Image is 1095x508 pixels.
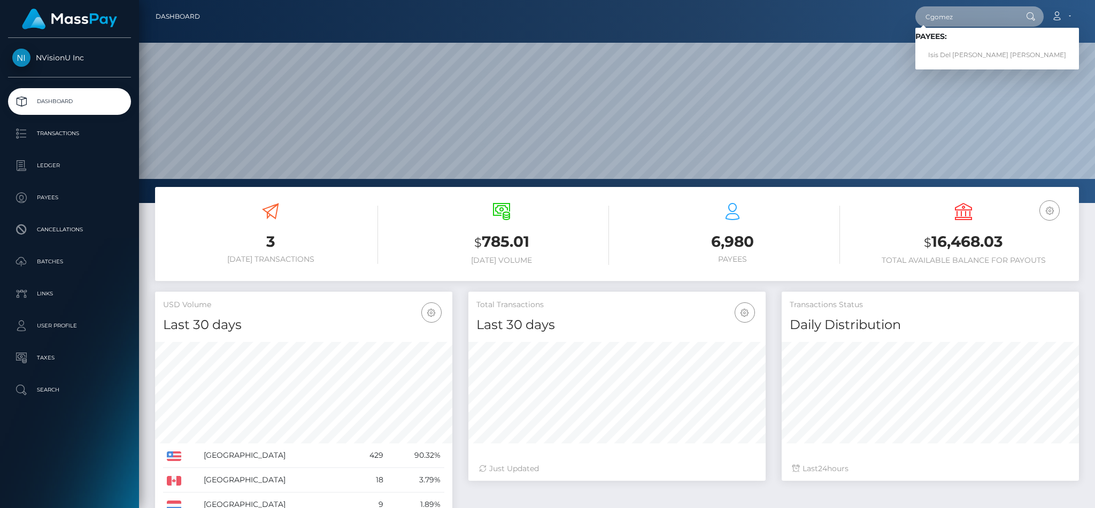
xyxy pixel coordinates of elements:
[8,216,131,243] a: Cancellations
[163,231,378,252] h3: 3
[625,255,840,264] h6: Payees
[8,312,131,339] a: User Profile
[394,256,609,265] h6: [DATE] Volume
[12,158,127,174] p: Ledger
[387,443,444,468] td: 90.32%
[476,316,758,334] h4: Last 30 days
[200,443,351,468] td: [GEOGRAPHIC_DATA]
[387,468,444,493] td: 3.79%
[12,382,127,398] p: Search
[22,9,117,29] img: MassPay Logo
[8,248,131,275] a: Batches
[474,235,482,250] small: $
[790,300,1071,310] h5: Transactions Status
[915,45,1079,65] a: Isis Del [PERSON_NAME] [PERSON_NAME]
[8,53,131,62] span: NVisionU Inc
[394,231,609,253] h3: 785.01
[8,377,131,403] a: Search
[915,32,1079,41] h6: Payees:
[856,256,1071,265] h6: Total Available Balance for Payouts
[625,231,840,252] h3: 6,980
[792,463,1068,474] div: Last hours
[12,254,127,270] p: Batches
[163,300,444,310] h5: USD Volume
[8,280,131,307] a: Links
[351,443,388,468] td: 429
[12,286,127,302] p: Links
[790,316,1071,334] h4: Daily Distribution
[924,235,931,250] small: $
[12,318,127,334] p: User Profile
[12,126,127,142] p: Transactions
[12,190,127,206] p: Payees
[12,222,127,238] p: Cancellations
[163,316,444,334] h4: Last 30 days
[156,5,200,28] a: Dashboard
[8,152,131,179] a: Ledger
[351,468,388,493] td: 18
[8,345,131,371] a: Taxes
[476,300,758,310] h5: Total Transactions
[8,88,131,115] a: Dashboard
[167,476,181,486] img: CA.png
[479,463,755,474] div: Just Updated
[200,468,351,493] td: [GEOGRAPHIC_DATA]
[12,350,127,366] p: Taxes
[818,464,827,473] span: 24
[856,231,1071,253] h3: 16,468.03
[12,93,127,110] p: Dashboard
[915,6,1016,27] input: Search...
[12,49,30,67] img: NVisionU Inc
[163,255,378,264] h6: [DATE] Transactions
[8,184,131,211] a: Payees
[167,451,181,461] img: US.png
[8,120,131,147] a: Transactions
